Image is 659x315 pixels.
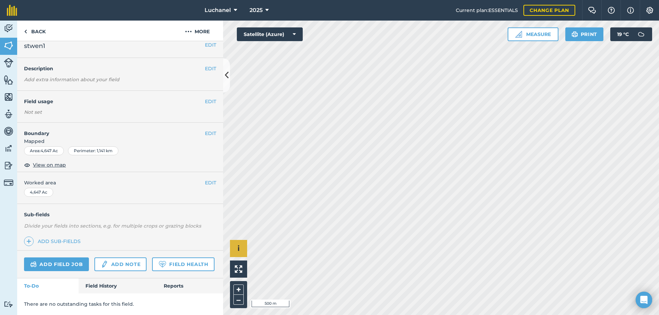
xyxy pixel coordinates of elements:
span: Luchanel [205,6,231,14]
h4: Sub-fields [17,211,223,218]
button: Print [565,27,604,41]
span: View on map [33,161,66,169]
button: EDIT [205,179,216,186]
a: Change plan [523,5,575,16]
h4: Description [24,65,216,72]
img: svg+xml;base64,PD94bWwgdmVyc2lvbj0iMS4wIiBlbmNvZGluZz0idXRmLTgiPz4KPCEtLSBHZW5lcmF0b3I6IEFkb2JlIE... [30,260,37,268]
img: svg+xml;base64,PHN2ZyB4bWxucz0iaHR0cDovL3d3dy53My5vcmcvMjAwMC9zdmciIHdpZHRoPSIxOSIgaGVpZ2h0PSIyNC... [571,30,578,38]
img: svg+xml;base64,PD94bWwgdmVyc2lvbj0iMS4wIiBlbmNvZGluZz0idXRmLTgiPz4KPCEtLSBHZW5lcmF0b3I6IEFkb2JlIE... [4,178,13,187]
div: Area : 4,647 Ac [24,146,64,155]
button: EDIT [205,130,216,137]
a: Back [17,21,53,41]
img: Two speech bubbles overlapping with the left bubble in the forefront [588,7,596,14]
a: Reports [157,278,223,293]
button: – [233,295,244,305]
button: More [172,21,223,41]
em: Divide your fields into sections, e.g. for multiple crops or grazing blocks [24,223,201,229]
p: There are no outstanding tasks for this field. [24,300,216,308]
img: svg+xml;base64,PD94bWwgdmVyc2lvbj0iMS4wIiBlbmNvZGluZz0idXRmLTgiPz4KPCEtLSBHZW5lcmF0b3I6IEFkb2JlIE... [4,109,13,119]
img: svg+xml;base64,PD94bWwgdmVyc2lvbj0iMS4wIiBlbmNvZGluZz0idXRmLTgiPz4KPCEtLSBHZW5lcmF0b3I6IEFkb2JlIE... [4,126,13,136]
img: svg+xml;base64,PHN2ZyB4bWxucz0iaHR0cDovL3d3dy53My5vcmcvMjAwMC9zdmciIHdpZHRoPSIxNyIgaGVpZ2h0PSIxNy... [627,6,634,14]
a: Add field job [24,257,89,271]
h4: Field usage [24,98,205,105]
img: A cog icon [646,7,654,14]
div: Perimeter : 1,141 km [68,146,118,155]
img: svg+xml;base64,PHN2ZyB4bWxucz0iaHR0cDovL3d3dy53My5vcmcvMjAwMC9zdmciIHdpZHRoPSIxOCIgaGVpZ2h0PSIyNC... [24,161,30,169]
img: svg+xml;base64,PHN2ZyB4bWxucz0iaHR0cDovL3d3dy53My5vcmcvMjAwMC9zdmciIHdpZHRoPSIxNCIgaGVpZ2h0PSIyNC... [26,237,31,245]
button: Satellite (Azure) [237,27,303,41]
a: To-Do [17,278,79,293]
span: Current plan : ESSENTIALS [456,7,518,14]
a: Field History [79,278,157,293]
img: svg+xml;base64,PHN2ZyB4bWxucz0iaHR0cDovL3d3dy53My5vcmcvMjAwMC9zdmciIHdpZHRoPSI1NiIgaGVpZ2h0PSI2MC... [4,40,13,51]
a: Add note [94,257,147,271]
img: svg+xml;base64,PHN2ZyB4bWxucz0iaHR0cDovL3d3dy53My5vcmcvMjAwMC9zdmciIHdpZHRoPSI1NiIgaGVpZ2h0PSI2MC... [4,75,13,85]
button: EDIT [205,41,216,49]
img: svg+xml;base64,PD94bWwgdmVyc2lvbj0iMS4wIiBlbmNvZGluZz0idXRmLTgiPz4KPCEtLSBHZW5lcmF0b3I6IEFkb2JlIE... [4,23,13,34]
img: svg+xml;base64,PD94bWwgdmVyc2lvbj0iMS4wIiBlbmNvZGluZz0idXRmLTgiPz4KPCEtLSBHZW5lcmF0b3I6IEFkb2JlIE... [101,260,108,268]
img: Four arrows, one pointing top left, one top right, one bottom right and the last bottom left [235,265,242,273]
button: EDIT [205,98,216,105]
img: svg+xml;base64,PHN2ZyB4bWxucz0iaHR0cDovL3d3dy53My5vcmcvMjAwMC9zdmciIHdpZHRoPSI5IiBoZWlnaHQ9IjI0Ii... [24,27,27,36]
button: Measure [508,27,558,41]
button: + [233,284,244,295]
img: svg+xml;base64,PD94bWwgdmVyc2lvbj0iMS4wIiBlbmNvZGluZz0idXRmLTgiPz4KPCEtLSBHZW5lcmF0b3I6IEFkb2JlIE... [634,27,648,41]
button: 19 °C [610,27,652,41]
img: fieldmargin Logo [7,5,17,16]
span: Worked area [24,179,216,186]
span: 19 ° C [617,27,629,41]
img: svg+xml;base64,PD94bWwgdmVyc2lvbj0iMS4wIiBlbmNvZGluZz0idXRmLTgiPz4KPCEtLSBHZW5lcmF0b3I6IEFkb2JlIE... [4,143,13,154]
img: svg+xml;base64,PHN2ZyB4bWxucz0iaHR0cDovL3d3dy53My5vcmcvMjAwMC9zdmciIHdpZHRoPSIyMCIgaGVpZ2h0PSIyNC... [185,27,192,36]
div: 4,647 Ac [24,188,53,197]
div: Open Intercom Messenger [636,292,652,308]
span: 2025 [250,6,263,14]
a: Add sub-fields [24,237,83,246]
span: stwen1 [24,41,45,51]
button: i [230,240,247,257]
button: View on map [24,161,66,169]
button: EDIT [205,65,216,72]
span: Mapped [17,137,223,145]
a: Field Health [152,257,214,271]
h4: Boundary [17,123,205,137]
img: A question mark icon [607,7,615,14]
em: Add extra information about your field [24,76,119,83]
img: svg+xml;base64,PD94bWwgdmVyc2lvbj0iMS4wIiBlbmNvZGluZz0idXRmLTgiPz4KPCEtLSBHZW5lcmF0b3I6IEFkb2JlIE... [4,301,13,307]
img: Ruler icon [515,31,522,38]
img: svg+xml;base64,PD94bWwgdmVyc2lvbj0iMS4wIiBlbmNvZGluZz0idXRmLTgiPz4KPCEtLSBHZW5lcmF0b3I6IEFkb2JlIE... [4,58,13,68]
img: svg+xml;base64,PHN2ZyB4bWxucz0iaHR0cDovL3d3dy53My5vcmcvMjAwMC9zdmciIHdpZHRoPSI1NiIgaGVpZ2h0PSI2MC... [4,92,13,102]
div: Not set [24,109,216,116]
img: svg+xml;base64,PD94bWwgdmVyc2lvbj0iMS4wIiBlbmNvZGluZz0idXRmLTgiPz4KPCEtLSBHZW5lcmF0b3I6IEFkb2JlIE... [4,160,13,171]
span: i [238,244,240,253]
